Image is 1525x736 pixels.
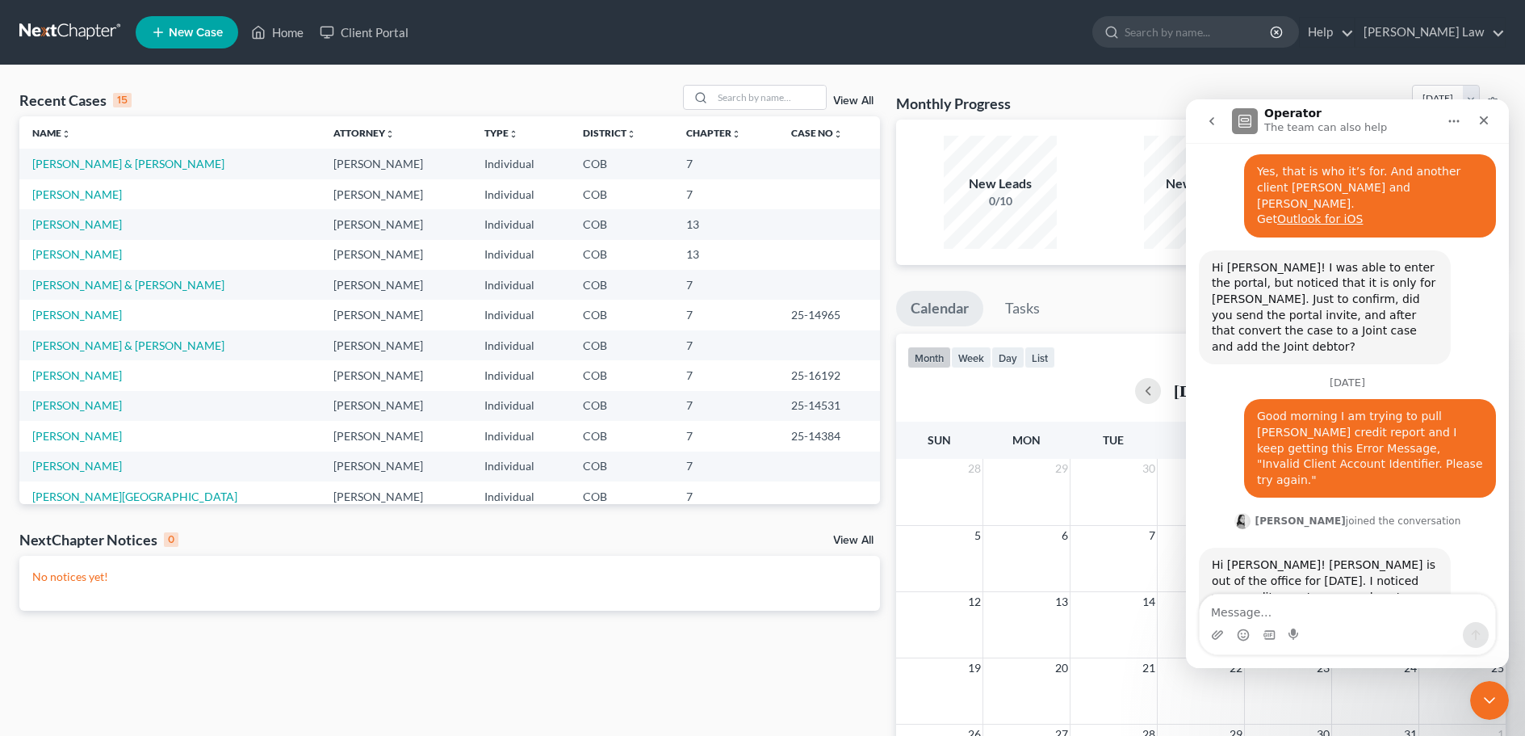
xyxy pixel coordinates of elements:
a: Calendar [896,291,983,326]
td: Individual [471,330,571,360]
a: Chapterunfold_more [686,127,741,139]
span: 28 [966,459,982,478]
td: Individual [471,209,571,239]
td: [PERSON_NAME] [321,209,471,239]
p: No notices yet! [32,569,867,585]
span: New Case [169,27,223,39]
i: unfold_more [626,129,636,139]
a: [PERSON_NAME] [32,308,122,322]
td: 25-14531 [778,391,879,421]
td: COB [570,421,673,451]
a: [PERSON_NAME][GEOGRAPHIC_DATA] [32,490,237,503]
a: [PERSON_NAME] [32,459,122,473]
a: [PERSON_NAME] [32,368,122,382]
td: Individual [471,270,571,300]
td: COB [570,360,673,390]
td: [PERSON_NAME] [321,360,471,390]
span: 19 [966,658,982,678]
span: Mon [1012,433,1041,447]
a: Tasks [991,291,1054,326]
a: View All [833,95,874,107]
button: list [1024,347,1055,368]
td: COB [570,209,673,239]
span: 6 [1060,526,1070,545]
span: 5 [973,526,982,545]
a: [PERSON_NAME] & [PERSON_NAME] [32,157,224,170]
div: NextChapter Notices [19,530,178,549]
div: 0/10 [1144,193,1257,209]
td: 7 [673,482,778,511]
a: [PERSON_NAME] [32,187,122,201]
td: 7 [673,149,778,179]
td: Individual [471,240,571,270]
a: [PERSON_NAME] Law [1355,18,1505,47]
td: [PERSON_NAME] [321,482,471,511]
td: COB [570,452,673,482]
button: Emoji picker [51,529,64,542]
div: Lindsey says… [13,448,310,671]
i: unfold_more [385,129,395,139]
input: Search by name... [713,86,826,109]
div: 0/10 [944,193,1057,209]
td: 7 [673,330,778,360]
td: 7 [673,391,778,421]
td: [PERSON_NAME] [321,452,471,482]
h2: [DATE] [1174,382,1227,399]
div: 15 [113,93,132,107]
iframe: Intercom live chat [1470,681,1509,720]
span: 12 [966,592,982,612]
span: 21 [1141,658,1157,678]
a: Districtunfold_more [583,127,636,139]
div: New Leads [944,175,1057,193]
td: [PERSON_NAME] [321,300,471,330]
input: Search by name... [1125,17,1272,47]
div: 0 [164,532,178,547]
a: [PERSON_NAME] [32,429,122,443]
td: [PERSON_NAME] [321,330,471,360]
span: Tue [1103,433,1124,447]
a: View All [833,535,874,546]
td: 25-16192 [778,360,879,390]
a: [PERSON_NAME] & [PERSON_NAME] [32,339,224,352]
a: Attorneyunfold_more [333,127,395,139]
h3: Monthly Progress [896,94,1011,113]
td: [PERSON_NAME] [321,149,471,179]
a: [PERSON_NAME] [32,217,122,231]
div: Recent Cases [19,90,132,110]
div: Hi [PERSON_NAME]! [PERSON_NAME] is out of the office for [DATE]. I noticed your credit report err... [13,448,265,636]
i: unfold_more [61,129,71,139]
td: [PERSON_NAME] [321,240,471,270]
td: [PERSON_NAME] [321,391,471,421]
span: 7 [1147,526,1157,545]
span: 14 [1141,592,1157,612]
a: [PERSON_NAME] [32,247,122,261]
td: COB [570,179,673,209]
textarea: Message… [14,495,309,523]
td: 7 [673,300,778,330]
td: [PERSON_NAME] [321,179,471,209]
td: 25-14965 [778,300,879,330]
button: Send a message… [277,523,303,549]
span: 20 [1054,658,1070,678]
td: 13 [673,209,778,239]
iframe: Intercom live chat [1186,99,1509,668]
span: Sun [928,433,951,447]
span: 30 [1141,459,1157,478]
td: COB [570,482,673,511]
td: Individual [471,149,571,179]
td: Individual [471,300,571,330]
td: COB [570,391,673,421]
td: 25-14384 [778,421,879,451]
